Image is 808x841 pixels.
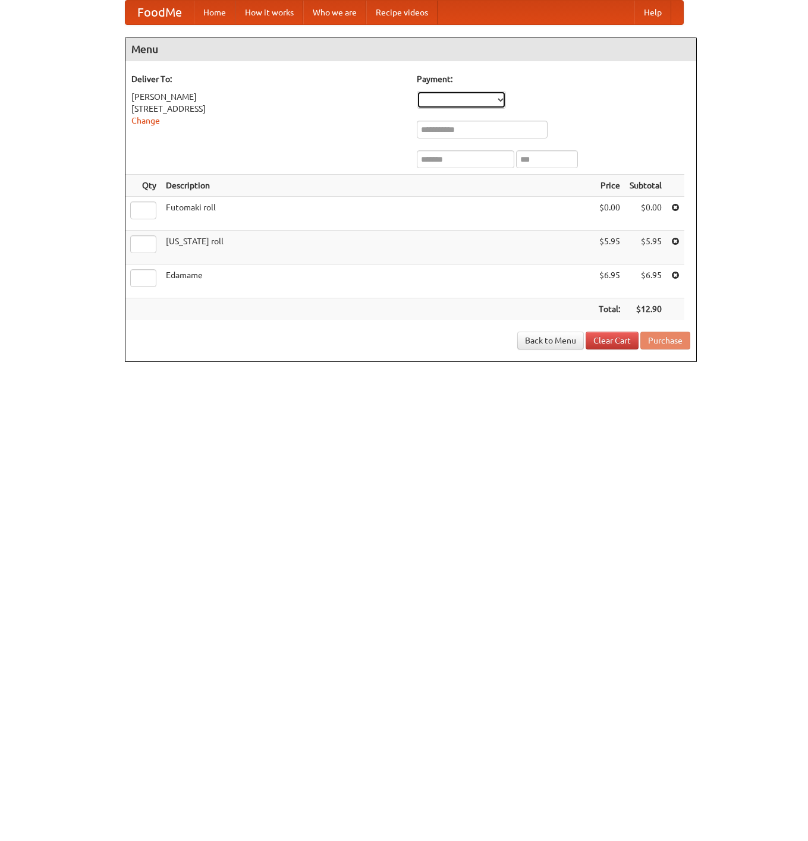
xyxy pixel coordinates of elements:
th: Price [594,175,625,197]
a: Change [131,116,160,125]
div: [PERSON_NAME] [131,91,405,103]
th: Qty [125,175,161,197]
a: FoodMe [125,1,194,24]
th: Total: [594,298,625,320]
td: $0.00 [625,197,666,231]
th: Subtotal [625,175,666,197]
a: Back to Menu [517,332,584,349]
a: Who we are [303,1,366,24]
a: Help [634,1,671,24]
h5: Deliver To: [131,73,405,85]
td: Futomaki roll [161,197,594,231]
h4: Menu [125,37,696,61]
th: $12.90 [625,298,666,320]
div: [STREET_ADDRESS] [131,103,405,115]
a: Clear Cart [586,332,639,349]
a: Recipe videos [366,1,438,24]
td: Edamame [161,264,594,298]
th: Description [161,175,594,197]
td: $6.95 [594,264,625,298]
a: How it works [235,1,303,24]
td: $5.95 [594,231,625,264]
td: $6.95 [625,264,666,298]
td: $5.95 [625,231,666,264]
button: Purchase [640,332,690,349]
td: $0.00 [594,197,625,231]
td: [US_STATE] roll [161,231,594,264]
a: Home [194,1,235,24]
h5: Payment: [417,73,690,85]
